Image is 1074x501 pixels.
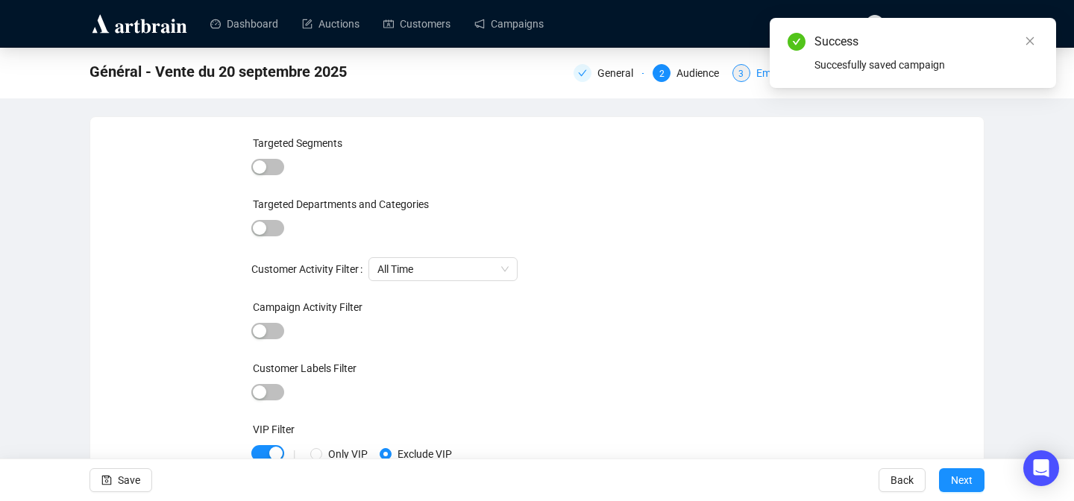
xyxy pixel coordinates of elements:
div: Success [814,33,1038,51]
div: 3Email Settings [732,64,828,82]
div: Audience [676,64,728,82]
div: General [574,64,644,82]
label: Customer Activity Filter [251,257,368,281]
span: Back [891,459,914,501]
div: Email Settings [756,64,831,82]
a: Customers [383,4,450,43]
span: 2 [659,69,665,79]
div: | [293,448,295,460]
span: Exclude VIP [392,446,458,462]
span: check [578,69,587,78]
span: All Time [377,258,509,280]
img: logo [89,12,189,36]
span: Save [118,459,140,501]
span: 3 [738,69,744,79]
div: Open Intercom Messenger [1023,450,1059,486]
a: Dashboard [210,4,278,43]
a: Auctions [302,4,359,43]
a: Close [1022,33,1038,49]
button: Save [89,468,152,492]
div: 2Audience [653,64,723,82]
button: Next [939,468,984,492]
label: Campaign Activity Filter [253,301,362,313]
span: Only VIP [322,446,374,462]
label: Customer Labels Filter [253,362,357,374]
span: Next [951,459,973,501]
span: close [1025,36,1035,46]
label: Targeted Segments [253,137,342,149]
span: check-circle [788,33,805,51]
a: Campaigns [474,4,544,43]
label: VIP Filter [253,423,295,435]
span: Général - Vente du 20 septembre 2025 [89,60,347,83]
label: Targeted Departments and Categories [253,198,429,210]
button: Back [879,468,926,492]
span: ND [869,17,880,31]
div: Succesfully saved campaign [814,57,1038,73]
div: General [597,64,642,82]
span: save [101,475,112,485]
